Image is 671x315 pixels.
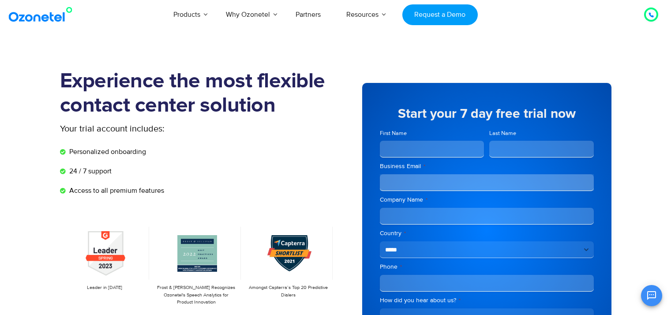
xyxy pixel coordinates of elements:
span: Personalized onboarding [67,146,146,157]
button: Open chat [641,285,662,306]
p: Amongst Capterra’s Top 20 Predictive Dialers [248,284,328,299]
label: Last Name [489,129,594,138]
p: Frost & [PERSON_NAME] Recognizes Ozonetel's Speech Analytics for Product Innovation [156,284,236,306]
label: Company Name [380,195,594,204]
label: Business Email [380,162,594,171]
p: Your trial account includes: [60,122,270,135]
span: 24 / 7 support [67,166,112,176]
label: Phone [380,262,594,271]
a: Request a Demo [402,4,478,25]
h1: Experience the most flexible contact center solution [60,69,336,118]
label: First Name [380,129,484,138]
p: Leader in [DATE] [64,284,145,292]
label: How did you hear about us? [380,296,594,305]
span: Access to all premium features [67,185,164,196]
label: Country [380,229,594,238]
h5: Start your 7 day free trial now [380,107,594,120]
